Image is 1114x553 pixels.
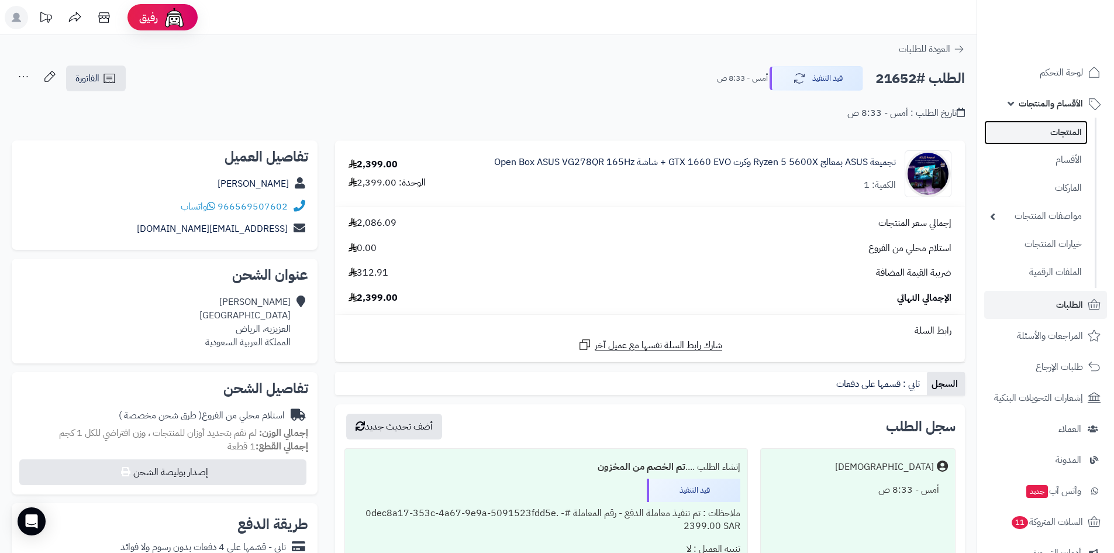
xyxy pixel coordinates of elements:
[59,426,257,440] span: لم تقم بتحديد أوزان للمنتجات ، وزن افتراضي للكل 1 كجم
[199,296,291,349] div: [PERSON_NAME] [GEOGRAPHIC_DATA] العزيزيه، الرياض المملكة العربية السعودية
[770,66,863,91] button: قيد التنفيذ
[19,459,306,485] button: إصدار بوليصة الشحن
[119,409,285,423] div: استلام محلي من الفروع
[984,477,1107,505] a: وآتس آبجديد
[984,353,1107,381] a: طلبات الإرجاع
[899,42,950,56] span: العودة للطلبات
[349,266,388,280] span: 312.91
[984,121,1088,145] a: المنتجات
[578,338,722,352] a: شارك رابط السلة نفسها مع عميل آخر
[1012,516,1028,529] span: 11
[835,461,934,474] div: [DEMOGRAPHIC_DATA]
[21,382,308,396] h2: تفاصيل الشحن
[868,242,951,255] span: استلام محلي من الفروع
[647,479,740,502] div: قيد التنفيذ
[984,508,1107,536] a: السلات المتروكة11
[897,291,951,305] span: الإجمالي النهائي
[984,260,1088,285] a: الملفات الرقمية
[18,507,46,535] div: Open Intercom Messenger
[717,73,768,84] small: أمس - 8:33 ص
[1010,514,1083,530] span: السلات المتروكة
[1025,483,1081,499] span: وآتس آب
[218,177,289,191] a: [PERSON_NAME]
[237,517,308,531] h2: طريقة الدفع
[1036,359,1083,375] span: طلبات الإرجاع
[878,217,951,230] span: إجمالي سعر المنتجات
[595,339,722,352] span: شارك رابط السلة نفسها مع عميل آخر
[899,42,965,56] a: العودة للطلبات
[984,291,1107,319] a: الطلبات
[349,217,396,230] span: 2,086.09
[139,11,158,25] span: رفيق
[984,147,1088,173] a: الأقسام
[994,390,1083,406] span: إشعارات التحويلات البنكية
[346,414,442,439] button: أضف تحديث جديد
[75,71,99,85] span: الفاتورة
[119,408,202,423] span: ( طرق شحن مخصصة )
[927,372,965,396] a: السجل
[984,204,1088,229] a: مواصفات المنتجات
[31,6,60,32] a: تحديثات المنصة
[1056,452,1081,468] span: المدونة
[876,266,951,280] span: ضريبة القيمة المضافة
[181,200,215,214] a: واتساب
[163,6,186,29] img: ai-face.png
[984,322,1107,350] a: المراجعات والأسئلة
[349,176,426,190] div: الوحدة: 2,399.00
[905,150,951,197] img: 1753203146-%D8%AA%D8%AC%D9%85%D9%8A%D8%B9%D8%A9%20ASUS-90x90.jpg
[340,324,960,338] div: رابط السلة
[137,222,288,236] a: [EMAIL_ADDRESS][DOMAIN_NAME]
[1026,485,1048,498] span: جديد
[259,426,308,440] strong: إجمالي الوزن:
[768,479,948,502] div: أمس - 8:33 ص
[864,178,896,192] div: الكمية: 1
[984,384,1107,412] a: إشعارات التحويلات البنكية
[352,502,740,538] div: ملاحظات : تم تنفيذ معاملة الدفع - رقم المعاملة #0dec8a17-353c-4a67-9e9a-5091523fdd5e. - 2399.00 SAR
[1058,421,1081,437] span: العملاء
[494,156,896,169] a: تجميعة ASUS بمعالج Ryzen 5 5600X وكرت GTX 1660 EVO + شاشة Open Box ASUS VG278QR 165Hz
[66,66,126,91] a: الفاتورة
[886,420,956,434] h3: سجل الطلب
[1040,64,1083,81] span: لوحة التحكم
[847,107,965,120] div: تاريخ الطلب : أمس - 8:33 ص
[984,59,1107,87] a: لوحة التحكم
[349,158,398,171] div: 2,399.00
[218,200,288,214] a: 966569507602
[984,446,1107,474] a: المدونة
[21,150,308,164] h2: تفاصيل العميل
[349,242,377,255] span: 0.00
[227,439,308,454] small: 1 قطعة
[349,291,398,305] span: 2,399.00
[21,268,308,282] h2: عنوان الشحن
[598,460,685,474] b: تم الخصم من المخزون
[352,456,740,479] div: إنشاء الطلب ....
[984,232,1088,257] a: خيارات المنتجات
[984,176,1088,201] a: الماركات
[875,67,965,91] h2: الطلب #21652
[1019,95,1083,112] span: الأقسام والمنتجات
[1056,297,1083,313] span: الطلبات
[984,415,1107,443] a: العملاء
[1017,328,1083,344] span: المراجعات والأسئلة
[256,439,308,454] strong: إجمالي القطع:
[832,372,927,396] a: تابي : قسمها على دفعات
